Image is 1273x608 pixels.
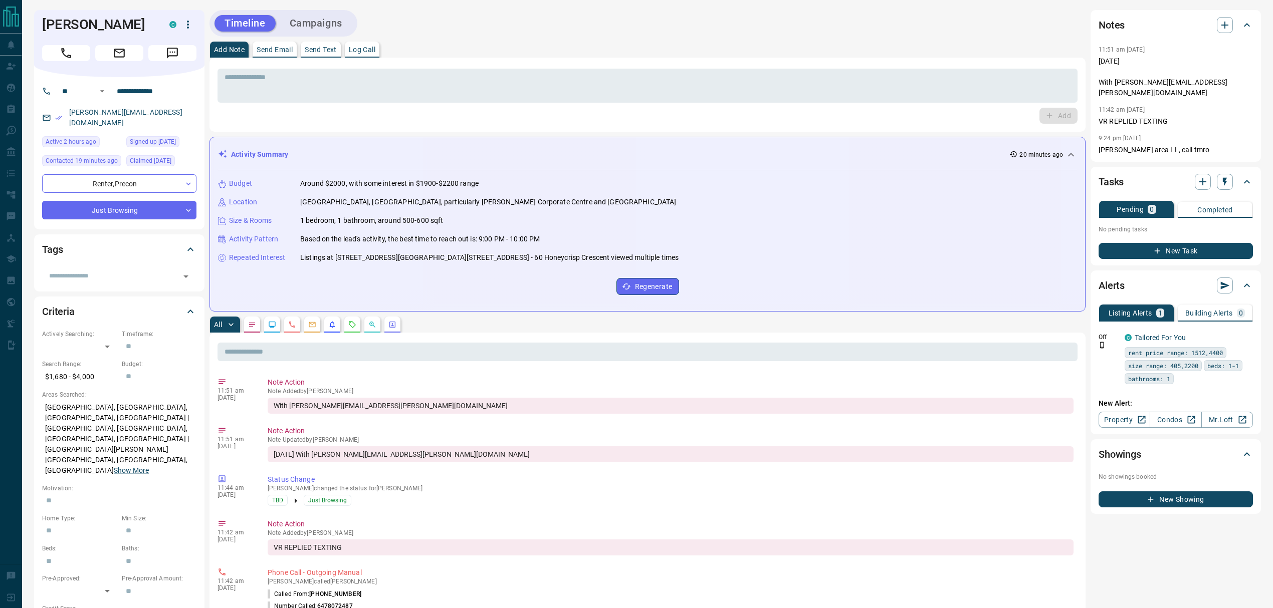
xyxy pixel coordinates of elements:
p: Pre-Approved: [42,574,117,583]
p: Size & Rooms [229,215,272,226]
div: Tasks [1099,170,1253,194]
span: rent price range: 1512,4400 [1128,348,1223,358]
button: Campaigns [280,15,352,32]
p: [PERSON_NAME] changed the status for [PERSON_NAME] [268,485,1074,492]
a: Tailored For You [1135,334,1186,342]
svg: Opportunities [368,321,376,329]
p: Add Note [214,46,245,53]
span: Just Browsing [308,495,347,505]
a: Property [1099,412,1150,428]
div: Tue Sep 16 2025 [42,136,121,150]
span: Claimed [DATE] [130,156,171,166]
p: [DATE] [218,584,253,591]
p: [PERSON_NAME] called [PERSON_NAME] [268,578,1074,585]
span: beds: 1-1 [1207,361,1239,371]
p: Min Size: [122,514,196,523]
p: Note Action [268,377,1074,388]
p: 0 [1150,206,1154,213]
button: Regenerate [616,278,679,295]
p: Activity Pattern [229,234,278,244]
p: [DATE] With [PERSON_NAME][EMAIL_ADDRESS][PERSON_NAME][DOMAIN_NAME] [1099,56,1253,98]
button: Timeline [215,15,276,32]
div: Notes [1099,13,1253,37]
p: Actively Searching: [42,330,117,339]
button: Open [96,85,108,97]
svg: Calls [288,321,296,329]
button: Open [179,269,193,283]
span: bathrooms: 1 [1128,374,1170,384]
p: Beds: [42,544,117,553]
span: TBD [272,495,283,505]
p: Note Updated by [PERSON_NAME] [268,436,1074,443]
p: [GEOGRAPHIC_DATA], [GEOGRAPHIC_DATA], [GEOGRAPHIC_DATA], [GEOGRAPHIC_DATA] | [GEOGRAPHIC_DATA], [... [42,399,196,479]
p: Note Action [268,519,1074,529]
h2: Tags [42,241,63,257]
h2: Showings [1099,446,1141,462]
p: 11:44 am [218,484,253,491]
p: Pre-Approval Amount: [122,574,196,583]
p: Based on the lead's activity, the best time to reach out is: 9:00 PM - 10:00 PM [300,234,540,244]
svg: Notes [248,321,256,329]
p: 11:42 am [218,529,253,536]
p: 11:42 am [DATE] [1099,106,1145,113]
div: Renter , Precon [42,174,196,193]
p: Timeframe: [122,330,196,339]
p: 1 [1158,310,1162,317]
p: [GEOGRAPHIC_DATA], [GEOGRAPHIC_DATA], particularly [PERSON_NAME] Corporate Centre and [GEOGRAPHIC... [300,197,677,207]
p: 11:51 am [218,436,253,443]
div: Just Browsing [42,201,196,219]
div: [DATE] With [PERSON_NAME][EMAIL_ADDRESS][PERSON_NAME][DOMAIN_NAME] [268,446,1074,462]
p: 1 bedroom, 1 bathroom, around 500-600 sqft [300,215,444,226]
p: New Alert: [1099,398,1253,409]
div: Criteria [42,299,196,324]
p: Areas Searched: [42,390,196,399]
div: Showings [1099,442,1253,466]
span: Signed up [DATE] [130,137,176,147]
svg: Agent Actions [388,321,396,329]
p: [DATE] [218,536,253,543]
p: [DATE] [218,394,253,401]
p: 9:24 pm [DATE] [1099,135,1141,142]
p: Home Type: [42,514,117,523]
a: [PERSON_NAME][EMAIL_ADDRESS][DOMAIN_NAME] [69,108,182,127]
svg: Lead Browsing Activity [268,321,276,329]
p: 0 [1239,310,1243,317]
div: Alerts [1099,273,1253,297]
p: Location [229,197,257,207]
svg: Push Notification Only [1099,342,1106,349]
p: Around $2000, with some interest in $1900-$2200 range [300,178,479,189]
svg: Email Verified [55,114,62,121]
div: Sat Jun 28 2025 [126,155,196,169]
span: Contacted 19 minutes ago [46,156,118,166]
p: Pending [1117,206,1144,213]
p: Building Alerts [1185,310,1233,317]
p: Listing Alerts [1109,310,1152,317]
p: Repeated Interest [229,252,285,263]
p: Note Action [268,426,1074,436]
div: Activity Summary20 minutes ago [218,145,1077,164]
svg: Requests [348,321,356,329]
p: [PERSON_NAME] area LL, call tmro [1099,145,1253,155]
button: New Showing [1099,491,1253,507]
span: size range: 405,2200 [1128,361,1198,371]
h2: Notes [1099,17,1125,33]
div: Tue Sep 16 2025 [42,155,121,169]
p: Phone Call - Outgoing Manual [268,567,1074,578]
p: 11:51 am [218,387,253,394]
span: [PHONE_NUMBER] [309,590,361,597]
p: Search Range: [42,360,117,369]
div: VR REPLIED TEXTING [268,539,1074,555]
p: Motivation: [42,484,196,493]
h2: Criteria [42,303,75,320]
div: Tags [42,237,196,261]
p: 11:51 am [DATE] [1099,46,1145,53]
p: Budget: [122,360,196,369]
p: Note Added by [PERSON_NAME] [268,388,1074,395]
div: condos.ca [169,21,176,28]
p: $1,680 - $4,000 [42,369,117,385]
p: 11:42 am [218,577,253,584]
span: Email [95,45,143,61]
p: No pending tasks [1099,222,1253,237]
svg: Emails [308,321,316,329]
h1: [PERSON_NAME] [42,17,154,33]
